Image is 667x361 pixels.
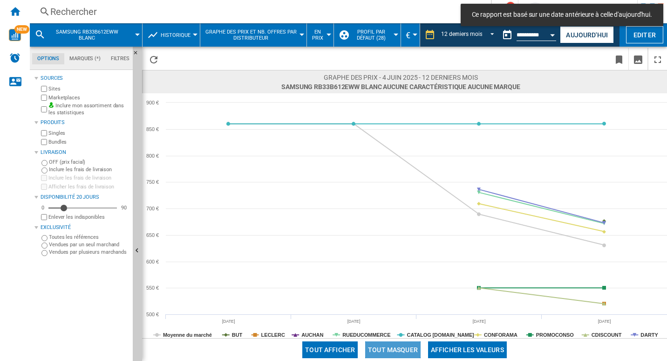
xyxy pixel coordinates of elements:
tspan: 650 € [146,232,159,238]
input: Bundles [41,139,47,145]
md-tab-item: Marques (*) [64,53,106,64]
button: Recharger [144,48,163,70]
tspan: [DATE] [598,319,611,324]
button: Aujourd'hui [560,26,614,43]
label: Marketplaces [48,94,129,101]
tspan: 850 € [146,126,159,132]
span: En prix [312,29,324,41]
label: Vendues par plusieurs marchands [49,249,129,256]
label: Afficher les frais de livraison [48,183,129,190]
md-slider: Disponibilité [48,203,117,213]
tspan: BUT [232,332,243,338]
span: SAMSUNG RB33B612EWW BLANC [49,29,124,41]
input: Marketplaces [41,95,47,101]
span: Profil par défaut (28) [351,29,391,41]
div: 12 derniers mois [441,31,482,37]
input: Afficher les frais de livraison [41,184,47,190]
tspan: Moyenne du marché [163,332,212,338]
label: Inclure les frais de livraison [48,174,129,181]
button: Historique [161,23,195,47]
md-tab-item: Filtres [106,53,135,64]
div: Produits [41,119,129,126]
div: Profil par défaut (28) [339,23,396,47]
input: Inclure mon assortiment dans les statistiques [41,104,47,115]
button: Télécharger en image [629,48,647,70]
div: Exclusivité [41,224,129,231]
label: Sites [48,85,129,92]
label: Vendues par un seul marchand [49,241,129,248]
div: 0 [39,204,47,211]
tspan: AUCHAN [301,332,323,338]
span: € [406,30,410,40]
input: Sites [41,86,47,92]
tspan: 550 € [146,285,159,291]
label: Toutes les références [49,234,129,241]
input: Toutes les références [41,235,48,241]
tspan: 750 € [146,179,159,185]
span: Ce rapport est basé sur une date antérieure à celle d'aujourd'hui. [469,10,655,20]
tspan: DARTY [640,332,658,338]
span: SAMSUNG RB33B612EWW BLANC Aucune caractéristique Aucune marque [281,82,520,91]
div: Ce rapport est basé sur une date antérieure à celle d'aujourd'hui. [498,23,558,47]
img: wise-card.svg [9,29,21,41]
button: Editer [626,26,663,43]
tspan: [DATE] [347,319,361,324]
div: Disponibilité 20 Jours [41,194,129,201]
tspan: 700 € [146,206,159,211]
div: Livraison [41,149,129,156]
button: € [406,23,415,47]
input: OFF (prix facial) [41,160,48,166]
button: Tout afficher [302,341,358,358]
span: NEW [14,25,29,34]
input: Inclure les frais de livraison [41,175,47,181]
input: Vendues par un seul marchand [41,243,48,249]
label: Inclure mon assortiment dans les statistiques [48,102,129,117]
button: md-calendar [498,26,517,44]
tspan: PROMOCONSO [536,332,574,338]
button: Afficher les valeurs [428,341,507,358]
button: Masquer [133,47,144,63]
label: Bundles [48,139,129,146]
input: Inclure les frais de livraison [41,167,48,174]
tspan: LECLERC [261,332,285,338]
input: Singles [41,130,47,136]
button: Graphe des prix et nb. offres par distributeur [205,23,302,47]
tspan: RUEDUCOMMERCE [342,332,390,338]
tspan: [DATE] [473,319,486,324]
tspan: 800 € [146,153,159,159]
md-select: REPORTS.WIZARD.STEPS.REPORT.STEPS.REPORT_OPTIONS.PERIOD: 12 derniers mois [440,28,498,43]
div: Rechercher [50,5,467,18]
div: SAMSUNG RB33B612EWW BLANC [34,23,137,47]
md-menu: Currency [401,23,420,47]
md-tab-item: Options [32,53,64,64]
tspan: 600 € [146,259,159,264]
input: Vendues par plusieurs marchands [41,250,48,256]
button: Tout masquer [365,341,421,358]
button: Plein écran [648,48,667,70]
span: Historique [161,32,191,38]
div: 90 [119,204,129,211]
input: Afficher les frais de livraison [41,214,47,220]
tspan: 900 € [146,100,159,105]
div: Sources [41,75,129,82]
label: Singles [48,130,129,137]
button: Créer un favoris [610,48,628,70]
label: Inclure les frais de livraison [49,166,129,173]
tspan: [DATE] [222,319,235,324]
img: mysite-bg-18x18.png [48,102,54,108]
tspan: CATALOG [DOMAIN_NAME] [407,332,475,338]
tspan: 500 € [146,312,159,317]
tspan: CDISCOUNT [592,332,622,338]
tspan: CONFORAMA [484,332,517,338]
span: Graphe des prix - 4 juin 2025 - 12 derniers mois [281,73,520,82]
button: SAMSUNG RB33B612EWW BLANC [49,23,134,47]
label: Enlever les indisponibles [48,214,129,221]
button: Open calendar [544,25,561,42]
button: En prix [312,23,329,47]
span: Graphe des prix et nb. offres par distributeur [205,29,297,41]
div: Historique [147,23,195,47]
button: Profil par défaut (28) [351,23,396,47]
